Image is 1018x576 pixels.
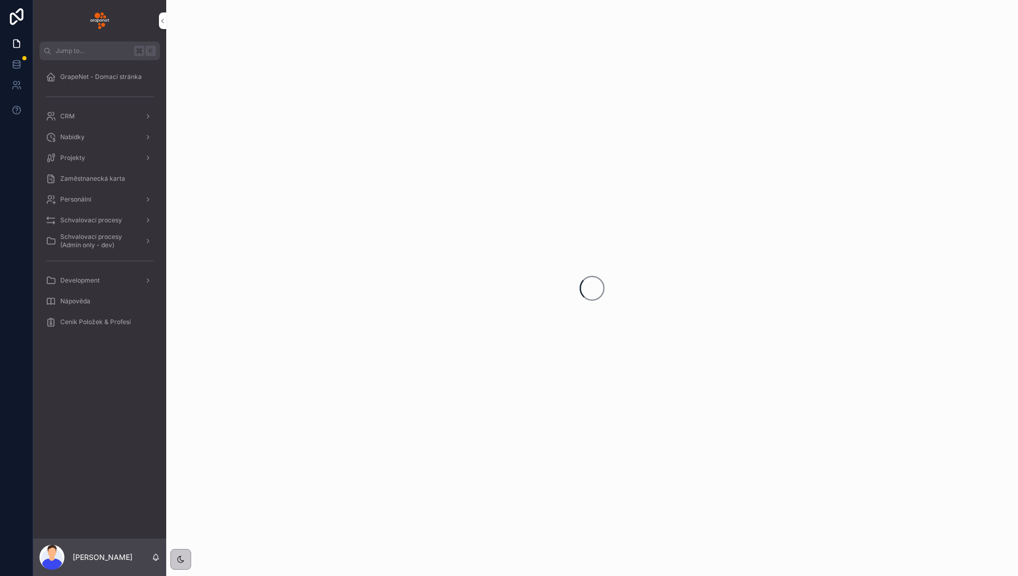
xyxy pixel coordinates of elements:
a: Schvalovací procesy [39,211,160,230]
a: CRM [39,107,160,126]
a: Nápověda [39,292,160,311]
a: Personální [39,190,160,209]
a: Development [39,271,160,290]
a: Nabídky [39,128,160,146]
span: Personální [60,195,91,204]
img: App logo [90,12,109,29]
span: CRM [60,112,75,120]
span: Development [60,276,100,285]
a: Ceník Položek & Profesí [39,313,160,331]
span: GrapeNet - Domací stránka [60,73,142,81]
span: Nabídky [60,133,85,141]
p: [PERSON_NAME] [73,552,132,562]
a: Schvalovací procesy (Admin only - dev) [39,232,160,250]
div: scrollable content [33,60,166,345]
span: Nápověda [60,297,90,305]
a: Zaměstnanecká karta [39,169,160,188]
span: Projekty [60,154,85,162]
span: Schvalovací procesy [60,216,122,224]
span: K [146,47,155,55]
span: Ceník Položek & Profesí [60,318,131,326]
span: Zaměstnanecká karta [60,175,125,183]
span: Schvalovací procesy (Admin only - dev) [60,233,136,249]
button: Jump to...K [39,42,160,60]
a: Projekty [39,149,160,167]
span: Jump to... [56,47,130,55]
a: GrapeNet - Domací stránka [39,68,160,86]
